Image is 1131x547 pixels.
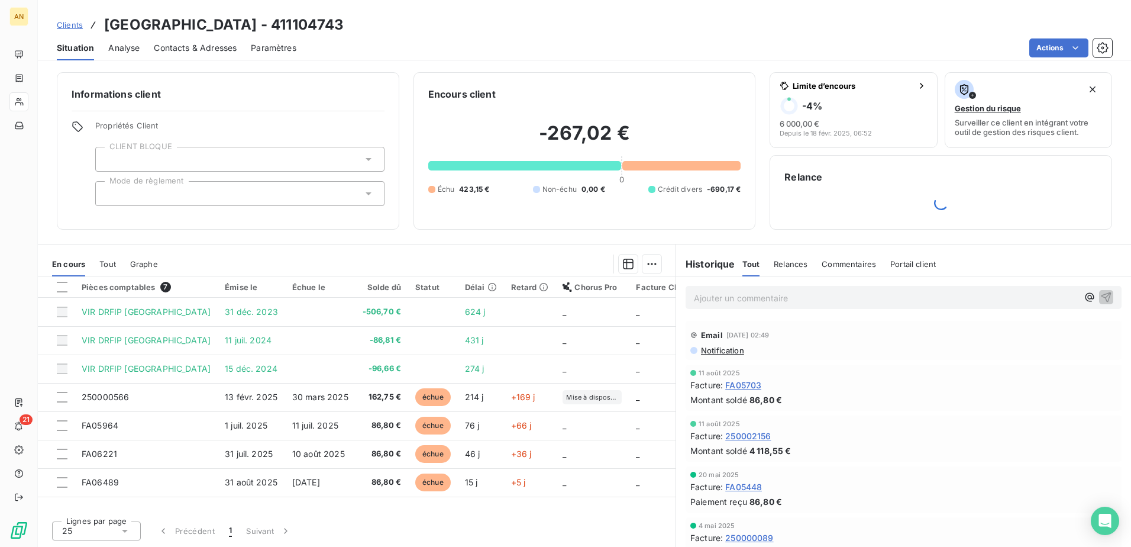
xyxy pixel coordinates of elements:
[890,259,936,269] span: Portail client
[292,392,348,402] span: 30 mars 2025
[749,394,782,406] span: 86,80 €
[363,363,401,375] span: -96,66 €
[780,119,819,128] span: 6 000,00 €
[725,481,762,493] span: FA05448
[465,420,480,430] span: 76 j
[511,420,532,430] span: +66 j
[707,184,741,195] span: -690,17 €
[82,335,211,345] span: VIR DRFIP [GEOGRAPHIC_DATA]
[415,474,451,491] span: échue
[104,14,344,36] h3: [GEOGRAPHIC_DATA] - 411104743
[636,449,639,459] span: _
[563,477,566,487] span: _
[725,379,761,391] span: FA05703
[511,282,549,292] div: Retard
[563,449,566,459] span: _
[636,392,639,402] span: _
[363,334,401,346] span: -86,81 €
[225,477,277,487] span: 31 août 2025
[225,420,267,430] span: 1 juil. 2025
[222,519,239,543] button: 1
[415,445,451,463] span: échue
[511,477,526,487] span: +5 j
[57,20,83,30] span: Clients
[701,330,723,340] span: Email
[62,525,72,537] span: 25
[82,392,129,402] span: 250000566
[251,42,296,54] span: Paramètres
[802,100,822,112] h6: -4 %
[150,519,222,543] button: Précédent
[690,532,723,544] span: Facture :
[363,282,401,292] div: Solde dû
[99,259,116,269] span: Tout
[465,449,480,459] span: 46 j
[82,363,211,374] span: VIR DRFIP [GEOGRAPHIC_DATA]
[511,449,532,459] span: +36 j
[566,394,618,401] span: Mise à disposition du destinataire
[636,363,639,374] span: _
[72,87,384,101] h6: Informations client
[658,184,702,195] span: Crédit divers
[699,420,740,427] span: 11 août 2025
[774,259,807,269] span: Relances
[292,282,348,292] div: Échue le
[742,259,760,269] span: Tout
[108,42,140,54] span: Analyse
[690,394,747,406] span: Montant soldé
[955,104,1021,113] span: Gestion du risque
[9,7,28,26] div: AN
[465,282,497,292] div: Délai
[292,477,320,487] span: [DATE]
[225,392,277,402] span: 13 févr. 2025
[130,259,158,269] span: Graphe
[1091,507,1119,535] div: Open Intercom Messenger
[465,363,484,374] span: 274 j
[415,282,451,292] div: Statut
[581,184,605,195] span: 0,00 €
[770,72,937,148] button: Limite d’encours-4%6 000,00 €Depuis le 18 févr. 2025, 06:52
[511,392,535,402] span: +169 j
[154,42,237,54] span: Contacts & Adresses
[636,282,695,292] div: Facture CFAST
[428,87,496,101] h6: Encours client
[160,282,171,292] span: 7
[725,532,773,544] span: 250000089
[563,420,566,430] span: _
[636,307,639,317] span: _
[225,363,277,374] span: 15 déc. 2024
[438,184,455,195] span: Échu
[82,282,211,292] div: Pièces comptables
[690,445,747,457] span: Montant soldé
[465,477,478,487] span: 15 j
[57,42,94,54] span: Situation
[699,522,735,529] span: 4 mai 2025
[676,257,735,271] h6: Historique
[563,282,622,292] div: Chorus Pro
[292,420,338,430] span: 11 juil. 2025
[292,449,345,459] span: 10 août 2025
[955,118,1102,137] span: Surveiller ce client en intégrant votre outil de gestion des risques client.
[690,379,723,391] span: Facture :
[945,72,1112,148] button: Gestion du risqueSurveiller ce client en intégrant votre outil de gestion des risques client.
[225,449,273,459] span: 31 juil. 2025
[363,391,401,403] span: 162,75 €
[563,307,566,317] span: _
[105,188,115,199] input: Ajouter une valeur
[636,477,639,487] span: _
[52,259,85,269] span: En cours
[563,335,566,345] span: _
[780,130,872,137] span: Depuis le 18 févr. 2025, 06:52
[822,259,876,269] span: Commentaires
[363,306,401,318] span: -506,70 €
[726,332,770,339] span: [DATE] 02:49
[690,495,747,508] span: Paiement reçu
[465,392,484,402] span: 214 j
[690,430,723,442] span: Facture :
[239,519,299,543] button: Suivant
[636,420,639,430] span: _
[699,471,739,478] span: 20 mai 2025
[82,449,117,459] span: FA06221
[229,525,232,537] span: 1
[225,307,278,317] span: 31 déc. 2023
